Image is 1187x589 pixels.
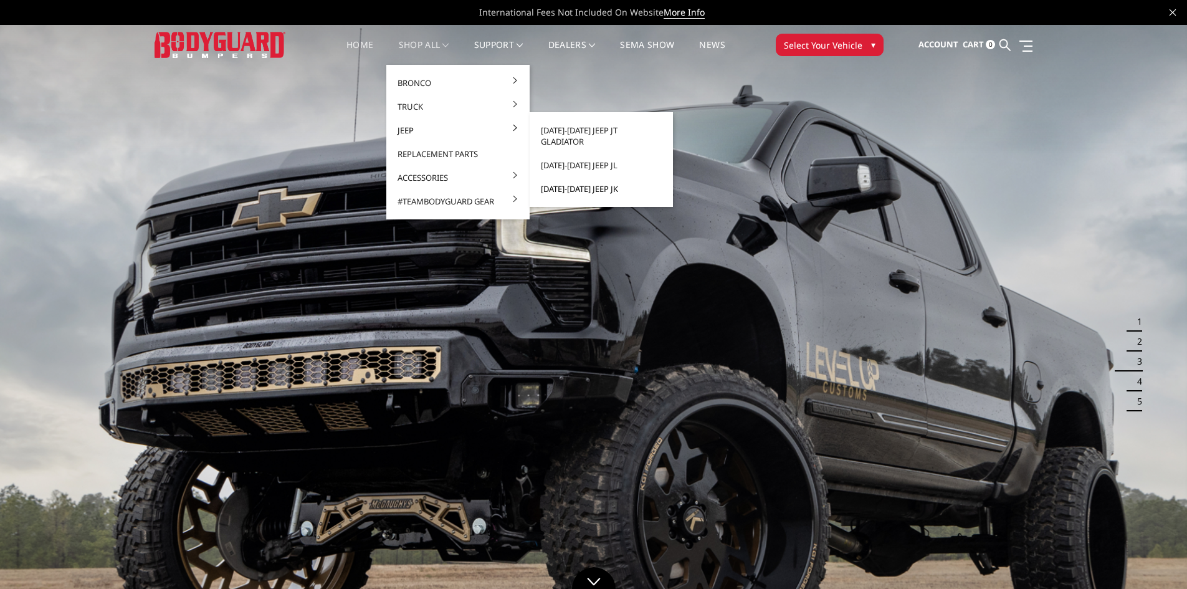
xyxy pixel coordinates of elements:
[155,32,285,57] img: BODYGUARD BUMPERS
[391,166,525,189] a: Accessories
[699,41,725,65] a: News
[1130,312,1142,332] button: 1 of 5
[548,41,596,65] a: Dealers
[986,40,995,49] span: 0
[391,142,525,166] a: Replacement Parts
[784,39,862,52] span: Select Your Vehicle
[474,41,523,65] a: Support
[1125,529,1187,589] iframe: Chat Widget
[1130,332,1142,352] button: 2 of 5
[535,118,668,153] a: [DATE]-[DATE] Jeep JT Gladiator
[346,41,373,65] a: Home
[871,38,875,51] span: ▾
[664,6,705,19] a: More Info
[918,28,958,62] a: Account
[918,39,958,50] span: Account
[963,28,995,62] a: Cart 0
[391,189,525,213] a: #TeamBodyguard Gear
[1130,391,1142,411] button: 5 of 5
[399,41,449,65] a: shop all
[391,71,525,95] a: Bronco
[620,41,674,65] a: SEMA Show
[535,177,668,201] a: [DATE]-[DATE] Jeep JK
[572,567,616,589] a: Click to Down
[776,34,884,56] button: Select Your Vehicle
[535,153,668,177] a: [DATE]-[DATE] Jeep JL
[963,39,984,50] span: Cart
[391,95,525,118] a: Truck
[1130,371,1142,391] button: 4 of 5
[391,118,525,142] a: Jeep
[1130,352,1142,371] button: 3 of 5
